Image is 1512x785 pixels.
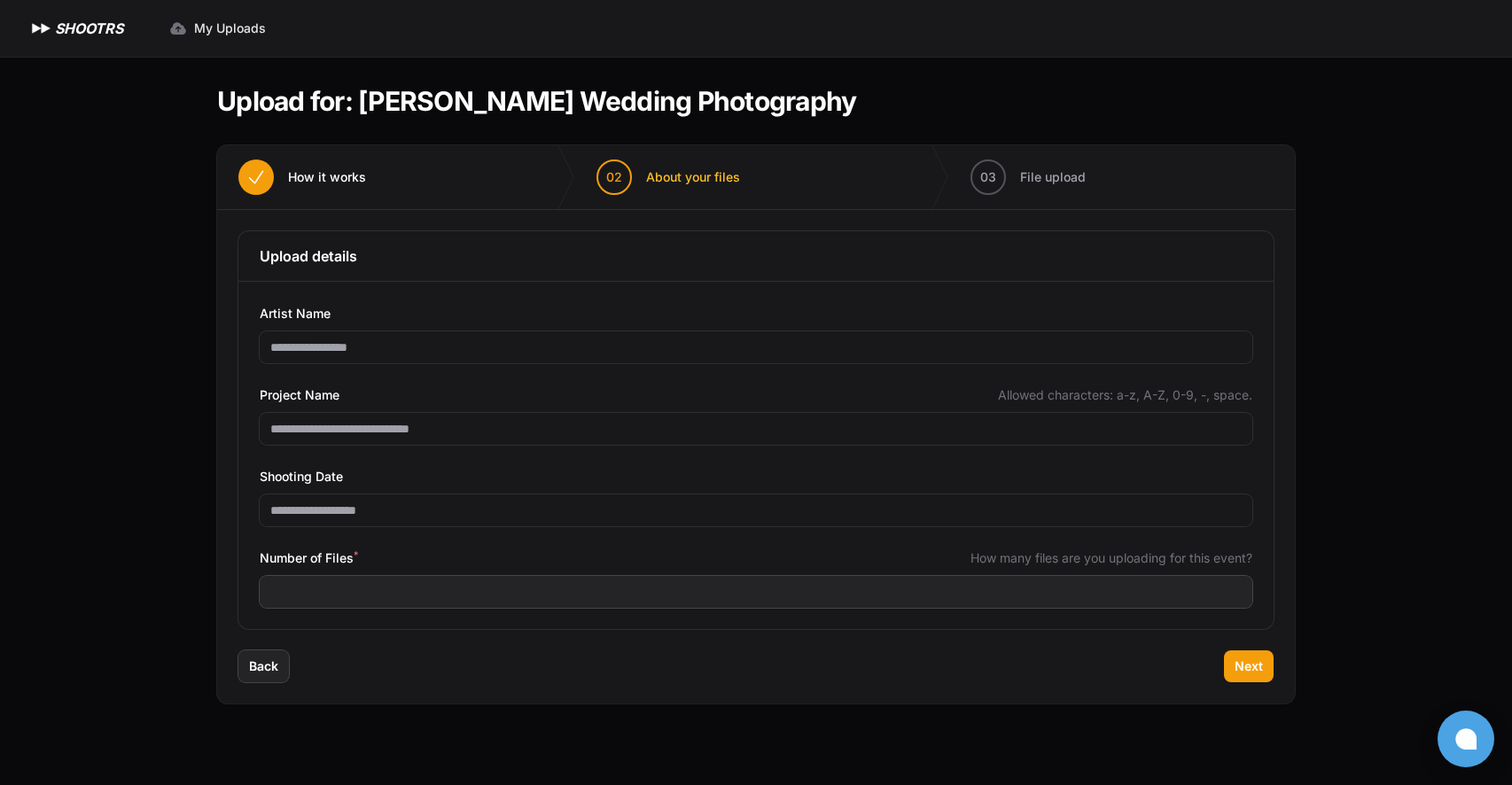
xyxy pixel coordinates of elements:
span: 03 [980,168,996,186]
h1: SHOOTRS [55,18,123,39]
span: Number of Files [260,548,358,569]
span: My Uploads [194,19,266,37]
button: 02 About your files [575,145,761,209]
span: How it works [288,168,366,186]
a: My Uploads [159,12,277,44]
h1: Upload for: [PERSON_NAME] Wedding Photography [217,85,856,117]
span: Shooting Date [260,466,343,487]
span: How many files are you uploading for this event? [970,549,1252,567]
button: Open chat window [1438,711,1494,767]
button: 03 File upload [949,145,1107,209]
img: SHOOTRS [28,18,55,39]
a: SHOOTRS SHOOTRS [28,18,123,39]
span: 02 [606,168,622,186]
span: Back [249,657,278,675]
span: Allowed characters: a-z, A-Z, 0-9, -, space. [998,386,1252,404]
button: Back [238,650,289,682]
span: Artist Name [260,303,331,324]
h3: Upload details [260,245,1252,267]
span: Project Name [260,385,339,406]
span: Next [1235,657,1263,675]
span: File upload [1020,168,1086,186]
button: Next [1224,650,1274,682]
button: How it works [217,145,387,209]
span: About your files [646,168,740,186]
